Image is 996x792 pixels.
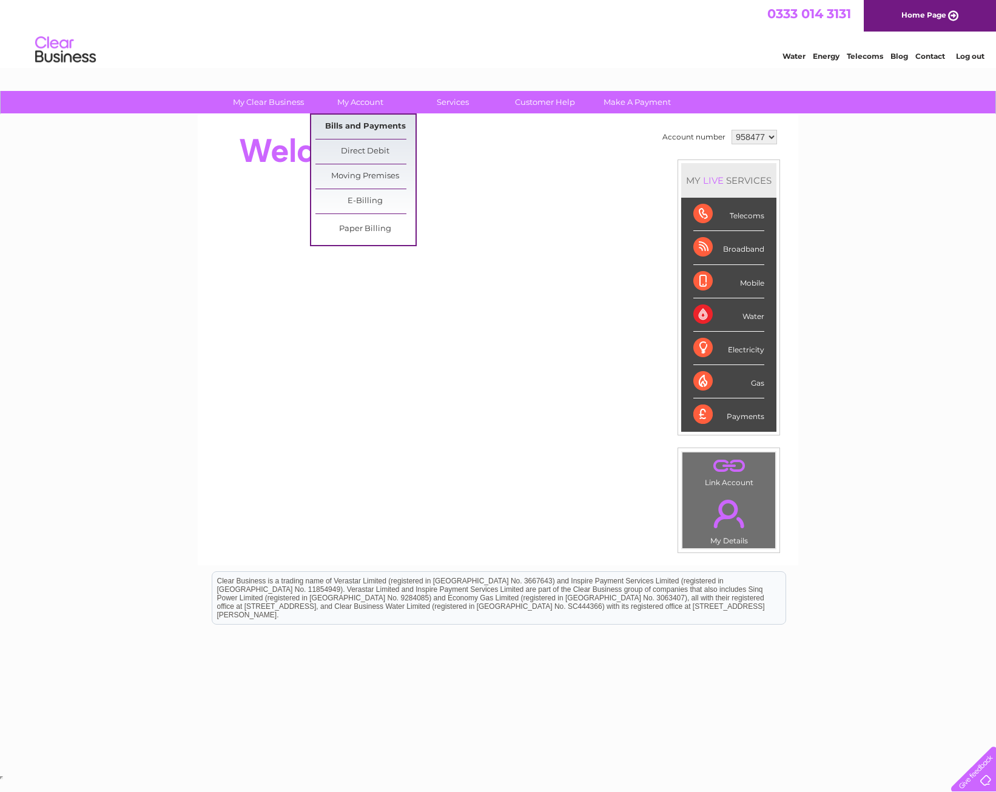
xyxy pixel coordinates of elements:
[35,32,96,69] img: logo.png
[693,298,764,332] div: Water
[685,455,772,477] a: .
[311,91,411,113] a: My Account
[682,452,776,490] td: Link Account
[315,217,416,241] a: Paper Billing
[685,492,772,535] a: .
[813,52,840,61] a: Energy
[693,231,764,264] div: Broadband
[587,91,687,113] a: Make A Payment
[847,52,883,61] a: Telecoms
[681,163,776,198] div: MY SERVICES
[693,332,764,365] div: Electricity
[682,489,776,549] td: My Details
[659,127,728,147] td: Account number
[315,164,416,189] a: Moving Premises
[701,175,726,186] div: LIVE
[218,91,318,113] a: My Clear Business
[956,52,984,61] a: Log out
[915,52,945,61] a: Contact
[495,91,595,113] a: Customer Help
[693,398,764,431] div: Payments
[782,52,806,61] a: Water
[315,115,416,139] a: Bills and Payments
[693,265,764,298] div: Mobile
[767,6,851,21] a: 0333 014 3131
[315,189,416,213] a: E-Billing
[693,198,764,231] div: Telecoms
[693,365,764,398] div: Gas
[890,52,908,61] a: Blog
[403,91,503,113] a: Services
[212,7,786,59] div: Clear Business is a trading name of Verastar Limited (registered in [GEOGRAPHIC_DATA] No. 3667643...
[315,139,416,164] a: Direct Debit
